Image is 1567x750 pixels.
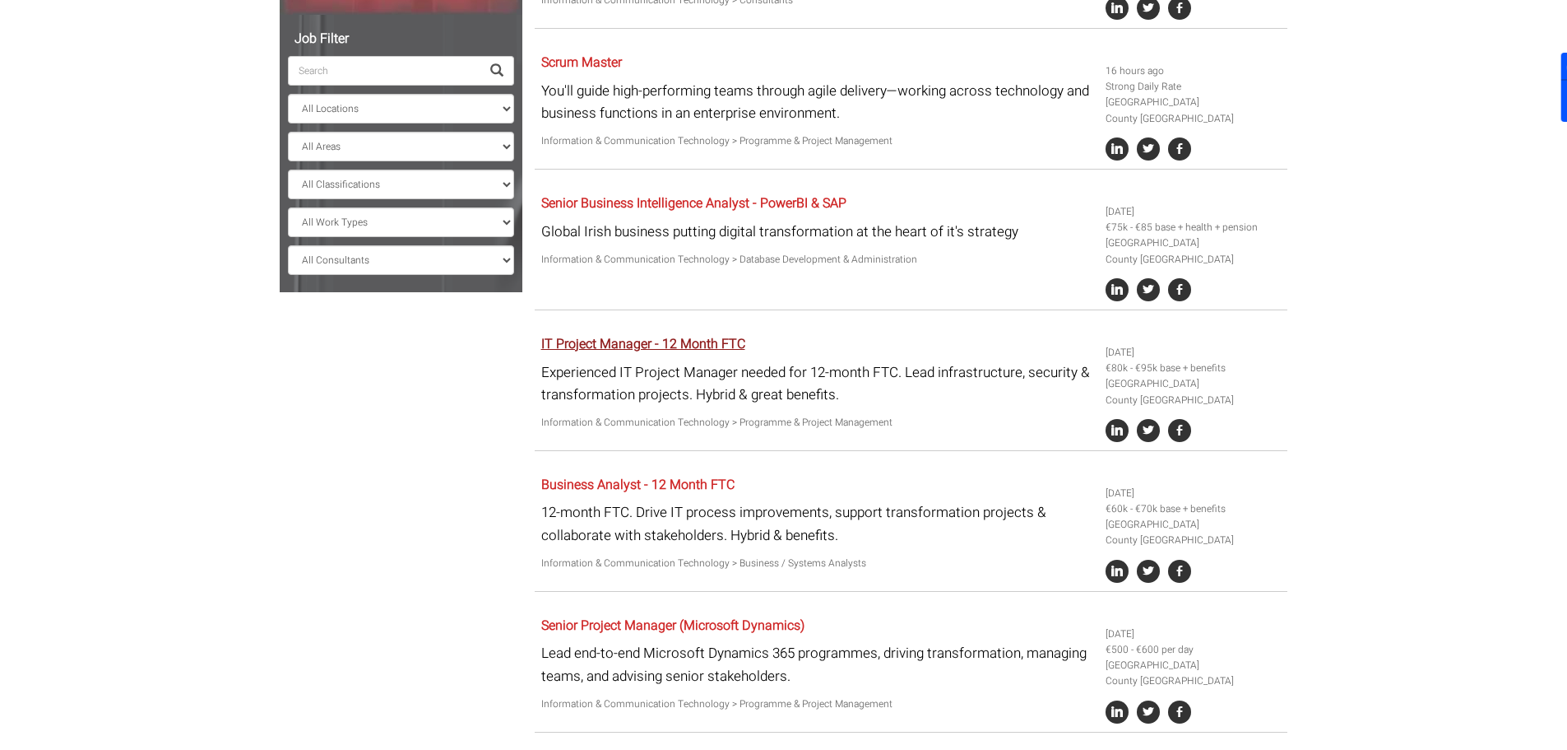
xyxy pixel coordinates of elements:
li: [GEOGRAPHIC_DATA] County [GEOGRAPHIC_DATA] [1106,658,1282,689]
li: 16 hours ago [1106,63,1282,79]
a: IT Project Manager - 12 Month FTC [541,334,745,354]
p: You'll guide high-performing teams through agile delivery—working across technology and business ... [541,80,1093,124]
a: Business Analyst - 12 Month FTC [541,475,735,495]
a: Scrum Master [541,53,622,72]
p: Information & Communication Technology > Programme & Project Management [541,415,1093,431]
p: 12-month FTC. Drive IT process improvements, support transformation projects & collaborate with s... [541,501,1093,546]
li: [GEOGRAPHIC_DATA] County [GEOGRAPHIC_DATA] [1106,95,1282,126]
li: [DATE] [1106,345,1282,361]
input: Search [288,56,480,86]
p: Information & Communication Technology > Programme & Project Management [541,696,1093,712]
li: [GEOGRAPHIC_DATA] County [GEOGRAPHIC_DATA] [1106,517,1282,548]
p: Experienced IT Project Manager needed for 12-month FTC. Lead infrastructure, security & transform... [541,361,1093,406]
li: €80k - €95k base + benefits [1106,361,1282,376]
li: Strong Daily Rate [1106,79,1282,95]
p: Lead end-to-end Microsoft Dynamics 365 programmes, driving transformation, managing teams, and ad... [541,642,1093,687]
li: [GEOGRAPHIC_DATA] County [GEOGRAPHIC_DATA] [1106,235,1282,267]
a: Senior Business Intelligence Analyst - PowerBI & SAP [541,193,846,213]
h5: Job Filter [288,32,514,47]
p: Information & Communication Technology > Business / Systems Analysts [541,556,1093,571]
p: Information & Communication Technology > Database Development & Administration [541,252,1093,268]
li: €500 - €600 per day [1106,642,1282,658]
p: Information & Communication Technology > Programme & Project Management [541,133,1093,149]
a: Senior Project Manager (Microsoft Dynamics) [541,616,804,636]
li: [DATE] [1106,486,1282,501]
p: Global Irish business putting digital transformation at the heart of it's strategy [541,221,1093,243]
li: €60k - €70k base + benefits [1106,501,1282,517]
li: [GEOGRAPHIC_DATA] County [GEOGRAPHIC_DATA] [1106,376,1282,408]
li: €75k - €85 base + health + pension [1106,220,1282,235]
li: [DATE] [1106,627,1282,642]
li: [DATE] [1106,204,1282,220]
